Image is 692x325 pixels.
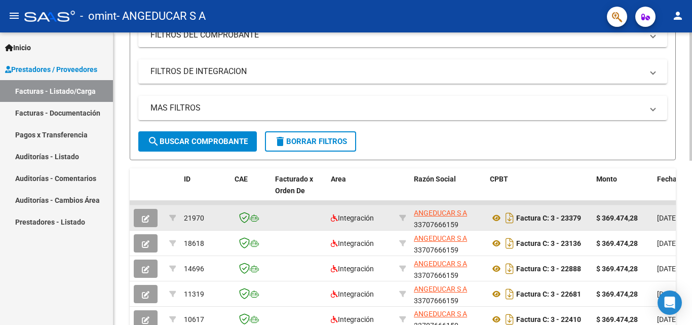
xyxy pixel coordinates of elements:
[657,315,678,323] span: [DATE]
[5,42,31,53] span: Inicio
[414,234,467,242] span: ANGEDUCAR S A
[414,258,482,279] div: 33707666159
[657,214,678,222] span: [DATE]
[265,131,356,152] button: Borrar Filtros
[184,175,190,183] span: ID
[414,209,467,217] span: ANGEDUCAR S A
[117,5,206,27] span: - ANGEDUCAR S A
[180,168,230,213] datatable-header-cell: ID
[657,265,678,273] span: [DATE]
[274,137,347,146] span: Borrar Filtros
[80,5,117,27] span: - omint
[516,315,581,323] strong: Factura C: 3 - 22410
[271,168,327,213] datatable-header-cell: Facturado x Orden De
[486,168,592,213] datatable-header-cell: CPBT
[414,285,467,293] span: ANGEDUCAR S A
[150,29,643,41] mat-panel-title: FILTROS DEL COMPROBANTE
[672,10,684,22] mat-icon: person
[150,66,643,77] mat-panel-title: FILTROS DE INTEGRACION
[592,168,653,213] datatable-header-cell: Monto
[657,290,678,298] span: [DATE]
[516,239,581,247] strong: Factura C: 3 - 23136
[657,239,678,247] span: [DATE]
[490,175,508,183] span: CPBT
[150,102,643,114] mat-panel-title: MAS FILTROS
[275,175,313,195] span: Facturado x Orden De
[147,137,248,146] span: Buscar Comprobante
[596,265,638,273] strong: $ 369.474,28
[147,135,160,148] mat-icon: search
[138,131,257,152] button: Buscar Comprobante
[503,210,516,226] i: Descargar documento
[596,239,638,247] strong: $ 369.474,28
[235,175,248,183] span: CAE
[331,239,374,247] span: Integración
[414,260,467,268] span: ANGEDUCAR S A
[596,214,638,222] strong: $ 369.474,28
[596,290,638,298] strong: $ 369.474,28
[414,175,456,183] span: Razón Social
[184,239,204,247] span: 18618
[331,290,374,298] span: Integración
[230,168,271,213] datatable-header-cell: CAE
[516,265,581,273] strong: Factura C: 3 - 22888
[331,214,374,222] span: Integración
[596,175,617,183] span: Monto
[184,265,204,273] span: 14696
[274,135,286,148] mat-icon: delete
[8,10,20,22] mat-icon: menu
[184,315,204,323] span: 10617
[138,23,667,47] mat-expansion-panel-header: FILTROS DEL COMPROBANTE
[596,315,638,323] strong: $ 369.474,28
[516,290,581,298] strong: Factura C: 3 - 22681
[503,261,516,277] i: Descargar documento
[414,207,482,229] div: 33707666159
[331,315,374,323] span: Integración
[410,168,486,213] datatable-header-cell: Razón Social
[414,283,482,305] div: 33707666159
[414,310,467,318] span: ANGEDUCAR S A
[5,64,97,75] span: Prestadores / Proveedores
[414,233,482,254] div: 33707666159
[503,235,516,251] i: Descargar documento
[331,265,374,273] span: Integración
[331,175,346,183] span: Area
[184,290,204,298] span: 11319
[516,214,581,222] strong: Factura C: 3 - 23379
[138,59,667,84] mat-expansion-panel-header: FILTROS DE INTEGRACION
[327,168,395,213] datatable-header-cell: Area
[658,291,682,315] div: Open Intercom Messenger
[503,286,516,302] i: Descargar documento
[138,96,667,120] mat-expansion-panel-header: MAS FILTROS
[184,214,204,222] span: 21970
